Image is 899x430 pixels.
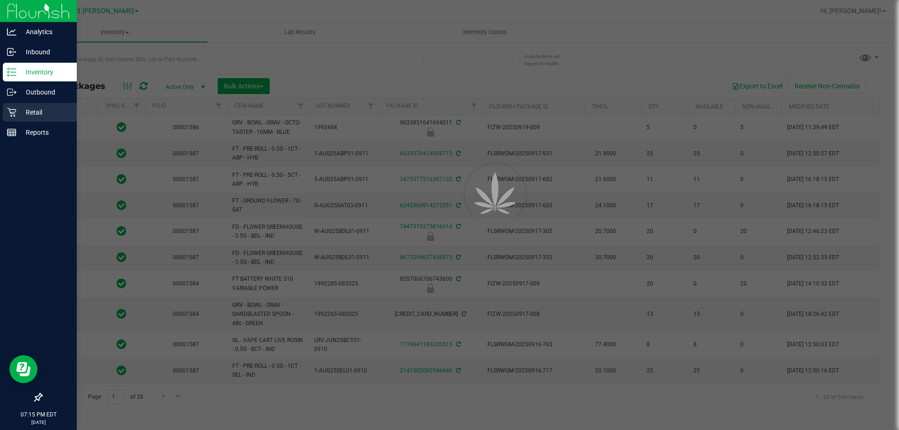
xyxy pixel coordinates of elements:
[9,355,37,383] iframe: Resource center
[7,87,16,97] inline-svg: Outbound
[7,108,16,117] inline-svg: Retail
[16,66,73,78] p: Inventory
[16,26,73,37] p: Analytics
[7,67,16,77] inline-svg: Inventory
[16,127,73,138] p: Reports
[7,128,16,137] inline-svg: Reports
[16,87,73,98] p: Outbound
[16,46,73,58] p: Inbound
[4,410,73,419] p: 07:15 PM EDT
[4,419,73,426] p: [DATE]
[7,27,16,36] inline-svg: Analytics
[7,47,16,57] inline-svg: Inbound
[16,107,73,118] p: Retail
